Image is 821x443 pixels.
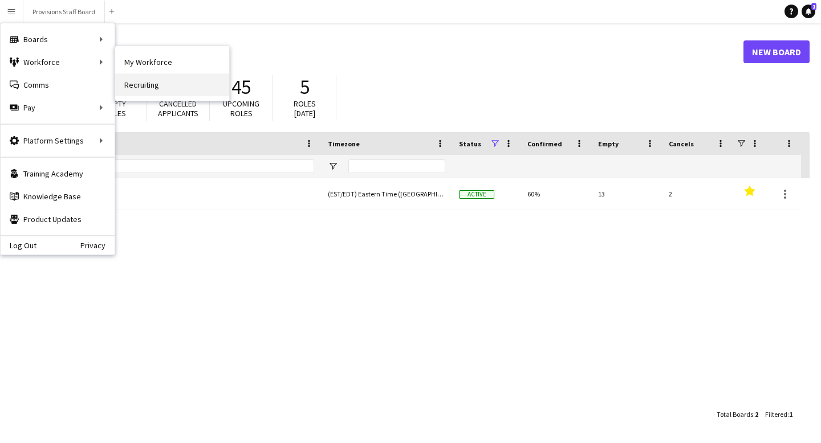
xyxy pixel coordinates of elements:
[328,161,338,171] button: Open Filter Menu
[1,73,115,96] a: Comms
[1,129,115,152] div: Platform Settings
[231,75,251,100] span: 45
[1,185,115,208] a: Knowledge Base
[755,410,758,419] span: 2
[789,410,792,419] span: 1
[348,159,445,173] input: Timezone Filter Input
[717,403,758,425] div: :
[811,3,816,10] span: 1
[23,1,105,23] button: Provisions Staff Board
[1,208,115,231] a: Product Updates
[115,51,229,73] a: My Workforce
[662,178,733,210] div: 2
[669,140,694,148] span: Cancels
[1,162,115,185] a: Training Academy
[294,99,316,118] span: Roles [DATE]
[765,410,787,419] span: Filtered
[1,96,115,119] div: Pay
[27,178,314,210] a: Provisions Staff Board
[527,140,562,148] span: Confirmed
[223,99,259,118] span: Upcoming roles
[321,178,452,210] div: (EST/EDT) Eastern Time ([GEOGRAPHIC_DATA] & [GEOGRAPHIC_DATA])
[328,140,360,148] span: Timezone
[1,241,36,250] a: Log Out
[115,73,229,96] a: Recruiting
[743,40,810,63] a: New Board
[47,159,314,173] input: Board name Filter Input
[459,140,481,148] span: Status
[300,75,310,100] span: 5
[591,178,662,210] div: 13
[20,43,743,60] h1: Boards
[158,99,198,118] span: Cancelled applicants
[1,28,115,51] div: Boards
[1,51,115,73] div: Workforce
[765,403,792,425] div: :
[521,178,591,210] div: 60%
[459,190,494,199] span: Active
[598,140,619,148] span: Empty
[717,410,753,419] span: Total Boards
[80,241,115,250] a: Privacy
[802,5,815,18] a: 1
